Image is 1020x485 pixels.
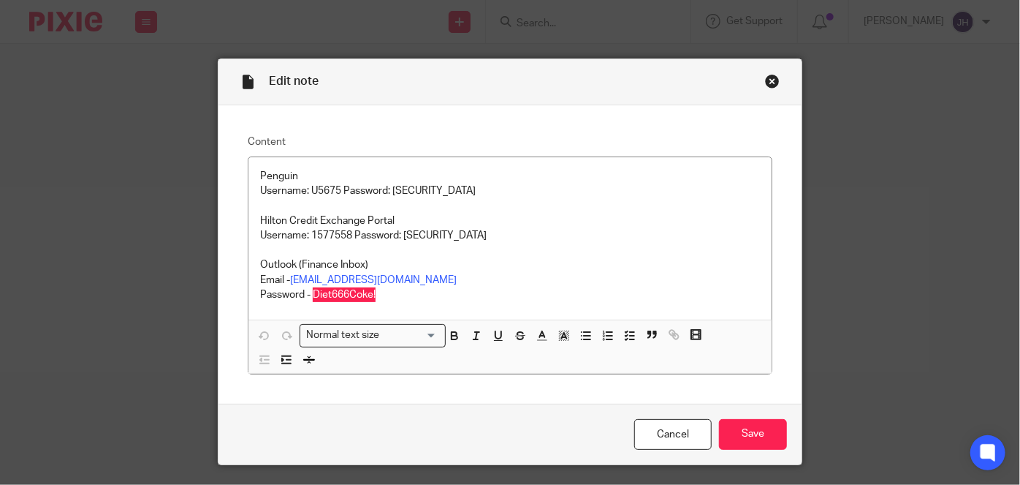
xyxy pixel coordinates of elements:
label: Content [248,135,772,149]
input: Save [719,419,787,451]
a: [EMAIL_ADDRESS][DOMAIN_NAME] [290,275,457,285]
div: Search for option [300,324,446,347]
span: Edit note [269,75,319,87]
p: Username: U5675 Password: [SECURITY_DATA] [260,184,760,198]
span: Normal text size [303,328,383,343]
input: Search for option [384,328,437,343]
p: Email - [260,273,760,287]
p: Hilton Credit Exchange Portal [260,214,760,228]
p: Password - Diet666Coke! [260,287,760,302]
p: Username: 1577558 Password: [SECURITY_DATA] [260,228,760,243]
p: Penguin [260,169,760,184]
a: Cancel [634,419,712,451]
p: Outlook (Finance Inbox) [260,257,760,272]
div: Close this dialog window [765,74,780,89]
